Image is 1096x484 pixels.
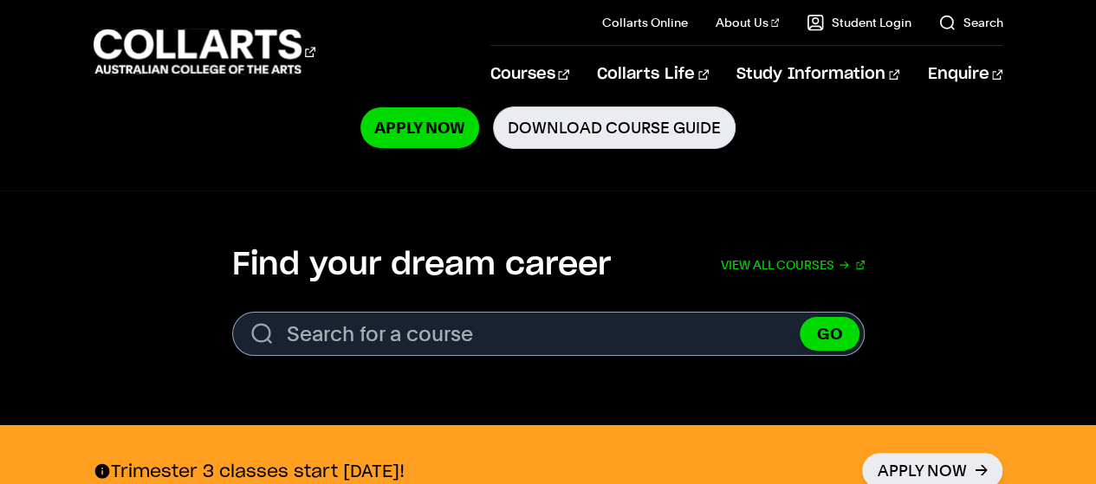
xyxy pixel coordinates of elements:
input: Search for a course [232,312,865,356]
a: Study Information [736,46,899,103]
a: Collarts Online [602,14,688,31]
a: Enquire [927,46,1002,103]
a: View all courses [721,246,865,284]
p: Trimester 3 classes start [DATE]! [94,460,405,482]
button: GO [800,317,859,351]
div: Go to homepage [94,27,315,76]
a: Apply Now [360,107,479,148]
a: About Us [716,14,780,31]
a: Collarts Life [597,46,709,103]
a: Search [938,14,1002,31]
a: Download Course Guide [493,106,736,149]
form: Search [232,312,865,356]
h2: Find your dream career [232,246,611,284]
a: Student Login [807,14,911,31]
a: Courses [490,46,569,103]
